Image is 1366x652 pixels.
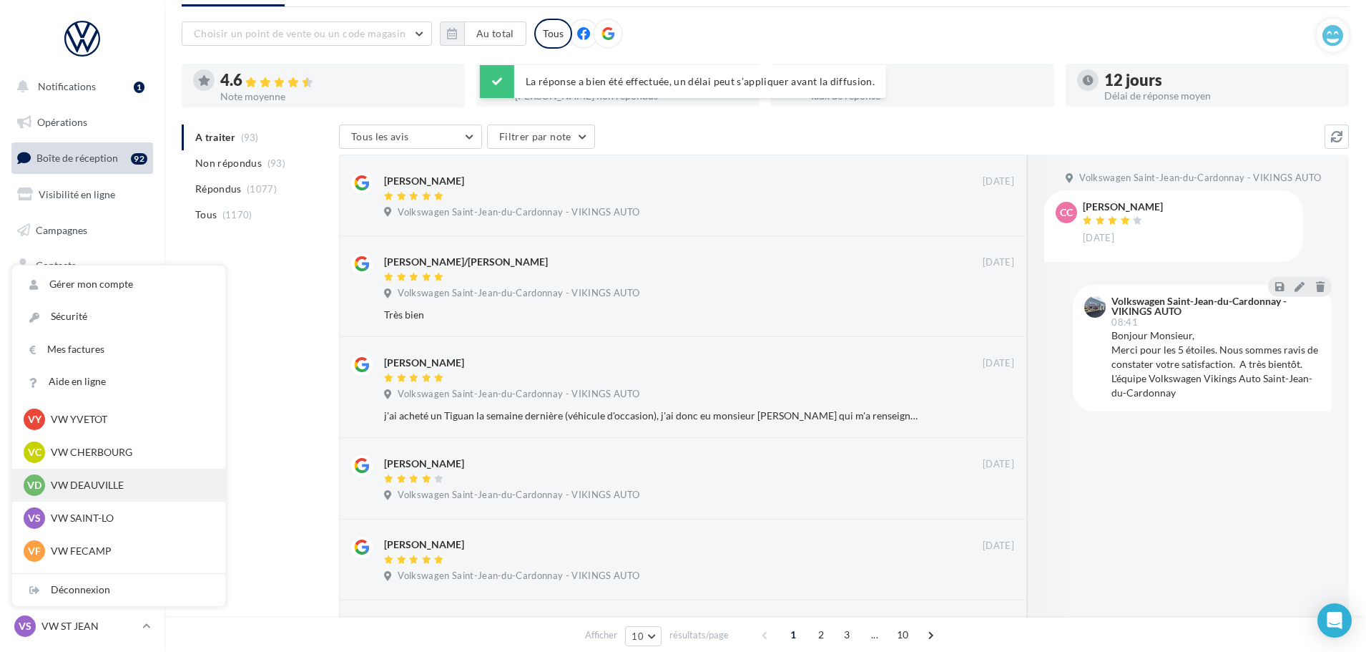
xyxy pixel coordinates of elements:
div: [PERSON_NAME] [384,356,464,370]
p: VW FECAMP [51,544,208,558]
span: (93) [267,157,285,169]
span: Tous les avis [351,130,409,142]
span: (1077) [247,183,277,195]
span: Volkswagen Saint-Jean-du-Cardonnay - VIKINGS AUTO [398,287,639,300]
span: 08:41 [1111,318,1138,327]
a: Mes factures [12,334,225,366]
span: [DATE] [983,357,1014,370]
a: Sécurité [12,301,225,333]
span: 10 [632,631,644,642]
button: Filtrer par note [487,125,595,149]
p: VW SAINT-LO [51,511,208,525]
p: VW CHERBOURG [51,445,208,459]
div: 92 % [810,72,1043,88]
div: Taux de réponse [810,91,1043,101]
div: Bonjour Monsieur, Merci pour les 5 étoiles. Nous sommes ravis de constater votre satisfaction. A ... [1111,329,1320,400]
span: VY [28,412,41,427]
button: Au total [440,21,526,46]
p: VW DEAUVILLE [51,478,208,492]
span: Volkswagen Saint-Jean-du-Cardonnay - VIKINGS AUTO [398,489,639,502]
button: Choisir un point de vente ou un code magasin [182,21,432,46]
span: (1170) [222,209,252,220]
span: [DATE] [983,458,1014,471]
div: La réponse a bien été effectuée, un délai peut s’appliquer avant la diffusion. [480,65,886,98]
span: [DATE] [983,175,1014,188]
div: Très bien [384,308,921,322]
a: VS VW ST JEAN [11,613,153,640]
a: Campagnes [9,215,156,245]
span: Choisir un point de vente ou un code magasin [194,27,406,39]
span: Non répondus [195,156,262,170]
div: 4.6 [220,72,453,89]
button: Notifications 1 [9,72,150,102]
span: Contacts [36,259,76,271]
span: 3 [835,623,858,646]
span: Boîte de réception [36,152,118,164]
div: [PERSON_NAME]/[PERSON_NAME] [384,255,548,269]
span: VF [28,544,41,558]
a: Aide en ligne [12,366,225,398]
span: CC [1060,205,1073,220]
a: Boîte de réception92 [9,142,156,173]
div: Déconnexion [12,574,225,606]
span: Notifications [38,80,96,92]
span: 10 [891,623,915,646]
div: Délai de réponse moyen [1104,91,1337,101]
span: Opérations [37,116,87,128]
span: Tous [195,208,217,222]
span: [DATE] [1083,232,1114,245]
a: Contacts [9,250,156,281]
span: Volkswagen Saint-Jean-du-Cardonnay - VIKINGS AUTO [398,206,639,219]
div: j'ai acheté un Tiguan la semaine dernière (véhicule d'occasion), j'ai donc eu monsieur [PERSON_NA... [384,409,921,423]
span: VD [27,478,41,492]
div: 12 jours [1104,72,1337,88]
div: Tous [534,19,572,49]
span: Volkswagen Saint-Jean-du-Cardonnay - VIKINGS AUTO [398,388,639,401]
span: [DATE] [983,256,1014,269]
a: Opérations [9,107,156,137]
button: Au total [464,21,526,46]
span: Campagnes [36,223,87,235]
a: Visibilité en ligne [9,180,156,210]
a: Campagnes DataOnDemand [9,405,156,447]
div: Open Intercom Messenger [1317,603,1352,638]
div: Note moyenne [220,92,453,102]
span: résultats/page [669,628,729,642]
a: Calendrier [9,322,156,352]
a: Gérer mon compte [12,268,225,301]
p: VW ST JEAN [41,619,137,633]
span: Afficher [585,628,617,642]
div: 1 [134,82,144,93]
span: 2 [810,623,832,646]
div: 92 [131,153,147,165]
div: [PERSON_NAME] [384,174,464,188]
div: [PERSON_NAME] [1083,202,1163,212]
a: PLV et print personnalisable [9,357,156,399]
p: VW YVETOT [51,412,208,427]
button: Tous les avis [339,125,482,149]
span: Répondus [195,182,242,196]
span: VC [28,445,41,459]
span: [DATE] [983,540,1014,553]
span: VS [19,619,31,633]
span: Volkswagen Saint-Jean-du-Cardonnay - VIKINGS AUTO [398,570,639,583]
span: ... [863,623,886,646]
div: [PERSON_NAME] [384,537,464,552]
span: 1 [782,623,805,646]
span: VS [28,511,41,525]
div: Volkswagen Saint-Jean-du-Cardonnay - VIKINGS AUTO [1111,296,1317,316]
div: [PERSON_NAME] [384,457,464,471]
a: Médiathèque [9,286,156,316]
span: Volkswagen Saint-Jean-du-Cardonnay - VIKINGS AUTO [1079,172,1321,185]
button: 10 [625,626,662,646]
span: Visibilité en ligne [39,188,115,200]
